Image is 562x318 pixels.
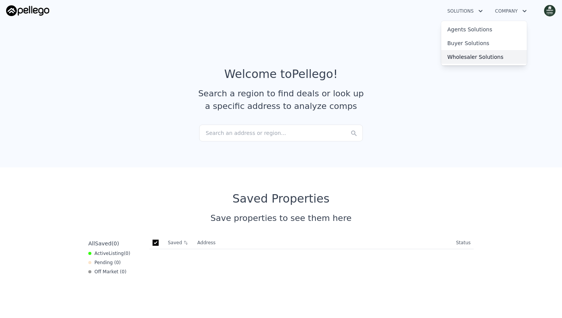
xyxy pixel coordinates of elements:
[88,260,121,266] div: Pending ( 0 )
[453,237,474,249] th: Status
[441,21,527,65] div: Solutions
[441,36,527,50] a: Buyer Solutions
[224,67,338,81] div: Welcome to Pellego !
[6,5,49,16] img: Pellego
[95,240,111,247] span: Saved
[88,269,127,275] div: Off Market ( 0 )
[195,87,367,112] div: Search a region to find deals or look up a specific address to analyze comps
[85,192,477,206] div: Saved Properties
[441,4,489,18] button: Solutions
[85,212,477,224] div: Save properties to see them here
[94,250,130,256] span: Active ( 0 )
[199,125,363,141] div: Search an address or region...
[441,23,527,36] a: Agents Solutions
[489,4,533,18] button: Company
[544,5,556,17] img: avatar
[194,237,453,249] th: Address
[441,50,527,64] a: Wholesaler Solutions
[109,251,124,256] span: Listing
[88,240,119,247] div: All ( 0 )
[165,237,194,249] th: Saved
